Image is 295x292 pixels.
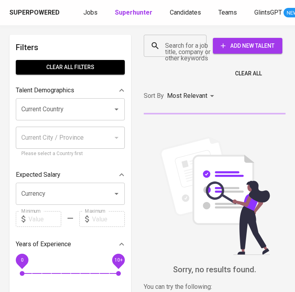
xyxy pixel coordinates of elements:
[9,8,60,17] div: Superpowered
[114,257,122,263] span: 10+
[21,150,119,158] p: Please select a Country first
[167,89,217,103] div: Most Relevant
[219,41,276,51] span: Add New Talent
[83,8,99,18] a: Jobs
[16,236,125,252] div: Years of Experience
[218,8,239,18] a: Teams
[254,9,282,16] span: GlintsGPT
[16,167,125,183] div: Expected Salary
[16,82,125,98] div: Talent Demographics
[16,86,74,95] p: Talent Demographics
[22,62,118,72] span: Clear All filters
[16,240,71,249] p: Years of Experience
[115,9,152,16] b: Superhunter
[235,69,262,79] span: Clear All
[144,91,164,101] p: Sort By
[92,211,125,227] input: Value
[21,257,23,263] span: 0
[115,8,154,18] a: Superhunter
[144,263,286,276] h6: Sorry, no results found.
[213,38,282,54] button: Add New Talent
[111,104,122,115] button: Open
[111,188,122,199] button: Open
[167,91,207,101] p: Most Relevant
[144,282,286,292] p: You can try the following :
[16,170,60,180] p: Expected Salary
[232,66,265,81] button: Clear All
[28,211,61,227] input: Value
[218,9,237,16] span: Teams
[170,9,201,16] span: Candidates
[16,41,125,54] h6: Filters
[9,8,61,17] a: Superpowered
[170,8,203,18] a: Candidates
[156,137,274,255] img: file_searching.svg
[16,60,125,75] button: Clear All filters
[83,9,98,16] span: Jobs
